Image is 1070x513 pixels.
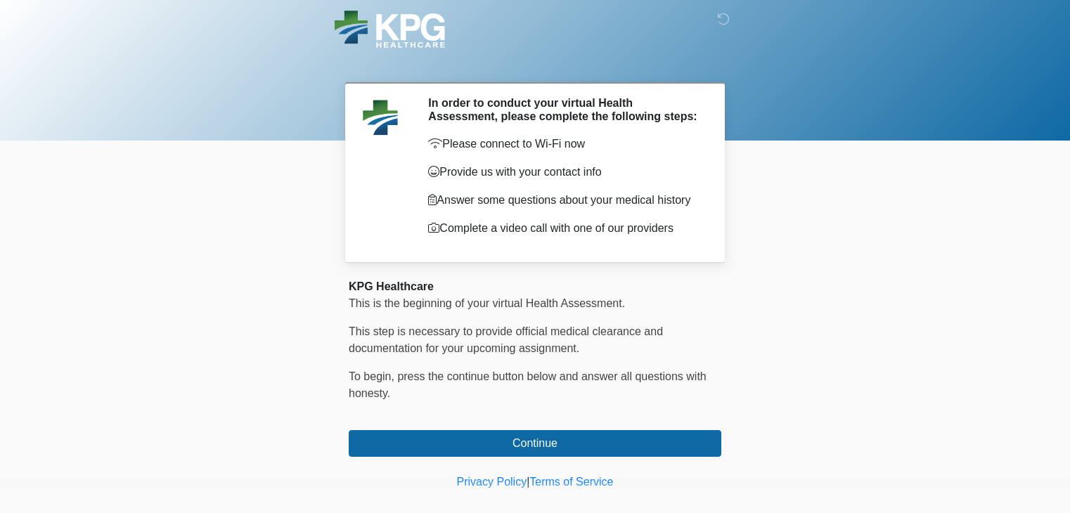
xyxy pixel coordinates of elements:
[428,192,700,209] p: Answer some questions about your medical history
[349,297,625,309] span: This is the beginning of your virtual Health Assessment.
[428,164,700,181] p: Provide us with your contact info
[457,476,527,488] a: Privacy Policy
[428,136,700,152] p: Please connect to Wi-Fi now
[359,96,401,138] img: Agent Avatar
[428,220,700,237] p: Complete a video call with one of our providers
[335,11,445,48] img: KPG Healthcare Logo
[349,430,721,457] button: Continue
[349,370,707,399] span: To begin, ﻿﻿﻿﻿﻿﻿﻿﻿﻿﻿﻿﻿﻿﻿﻿﻿﻿press the continue button below and answer all questions with honesty.
[428,96,700,123] h2: In order to conduct your virtual Health Assessment, please complete the following steps:
[338,51,732,77] h1: ‎ ‎ ‎
[349,278,721,295] div: KPG Healthcare
[349,325,663,354] span: This step is necessary to provide official medical clearance and documentation for your upcoming ...
[527,476,529,488] a: |
[529,476,613,488] a: Terms of Service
